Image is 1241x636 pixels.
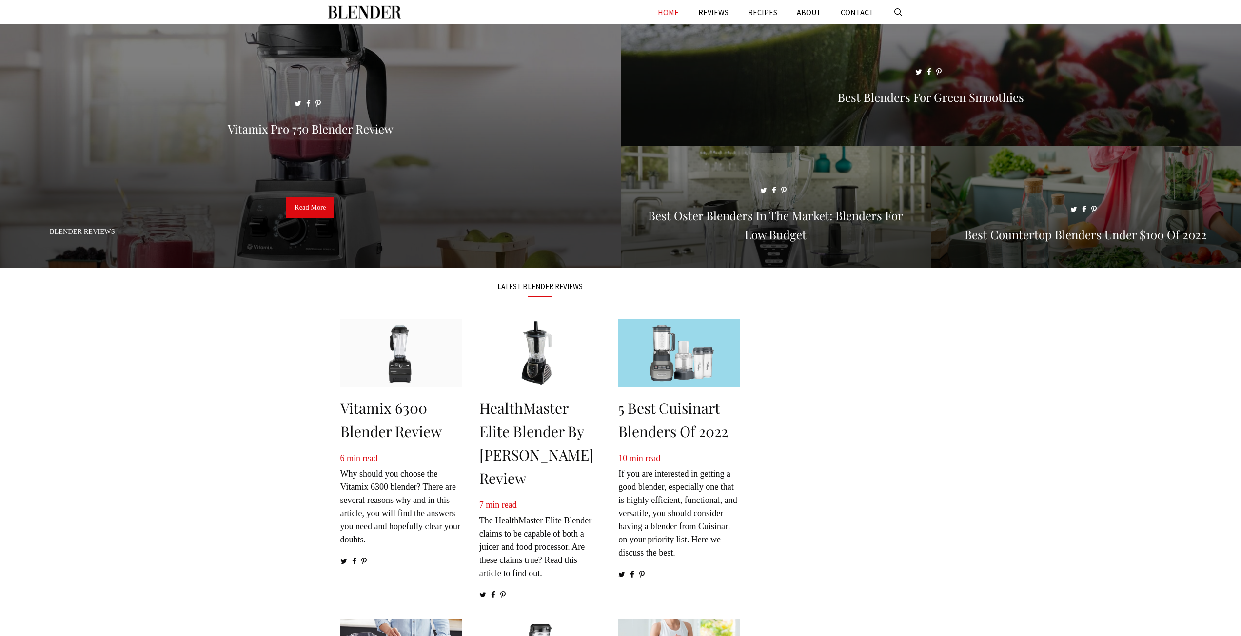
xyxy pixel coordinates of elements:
img: HealthMaster Elite Blender By Montel Williams Review [479,319,601,387]
p: The HealthMaster Elite Blender claims to be capable of both a juicer and food processor. Are thes... [479,499,601,580]
span: 7 [479,500,484,510]
img: 5 Best Cuisinart Blenders of 2022 [618,319,740,387]
p: If you are interested in getting a good blender, especially one that is highly efficient, functio... [618,452,740,559]
span: min read [486,500,516,510]
img: Vitamix 6300 Blender Review [340,319,462,387]
p: Why should you choose the Vitamix 6300 blender? There are several reasons why and in this article... [340,452,462,546]
a: Best Countertop Blenders Under $100 of 2022 [931,256,1241,266]
a: HealthMaster Elite Blender By [PERSON_NAME] Review [479,398,593,488]
a: Blender Reviews [50,228,115,235]
a: Read More [286,197,334,218]
a: 5 Best Cuisinart Blenders of 2022 [618,398,728,441]
span: min read [347,453,377,463]
span: 6 [340,453,345,463]
a: Vitamix 6300 Blender Review [340,398,442,441]
a: Best Oster Blenders in the Market: Blenders for Low Budget [621,256,931,266]
span: min read [630,453,660,463]
iframe: Advertisement [767,283,899,575]
span: 10 [618,453,627,463]
h3: LATEST BLENDER REVIEWS [340,283,740,290]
